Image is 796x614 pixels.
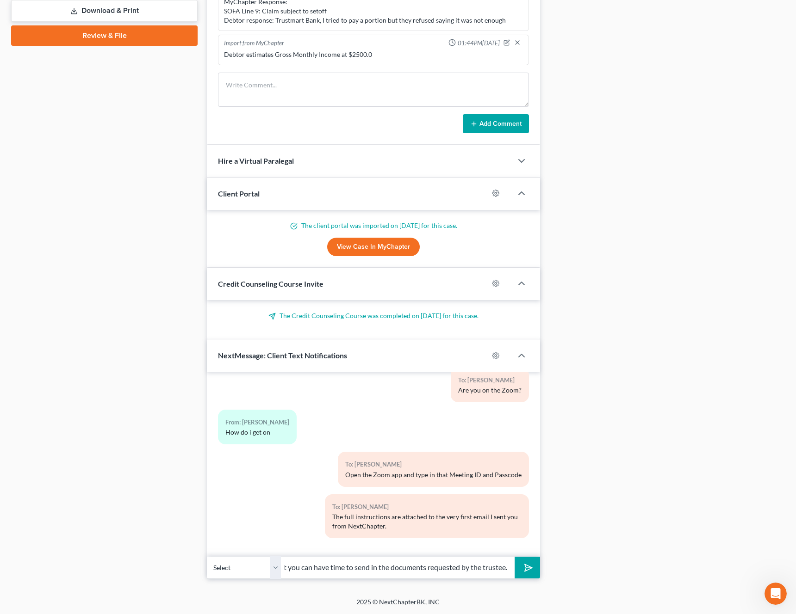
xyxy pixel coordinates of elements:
[218,311,529,320] p: The Credit Counseling Course was completed on [DATE] for this case.
[332,502,522,512] div: To: [PERSON_NAME]
[281,556,515,579] input: Say something...
[765,583,787,605] iframe: Intercom live chat
[224,50,523,59] div: Debtor estimates Gross Monthly Income at $2500.0
[224,39,284,48] div: Import from MyChapter
[218,279,323,288] span: Credit Counseling Course Invite
[332,512,522,531] div: The full instructions are attached to the very first email I sent you from NextChapter.
[11,25,198,46] a: Review & File
[225,428,289,437] div: How do i get on
[458,386,522,395] div: Are you on the Zoom?
[225,417,289,428] div: From: [PERSON_NAME]
[218,189,260,198] span: Client Portal
[463,114,529,134] button: Add Comment
[345,470,522,479] div: Open the Zoom app and type in that Meeting ID and Passcode
[458,375,522,386] div: To: [PERSON_NAME]
[218,221,529,230] p: The client portal was imported on [DATE] for this case.
[345,459,522,470] div: To: [PERSON_NAME]
[458,39,500,48] span: 01:44PM[DATE]
[327,238,420,256] a: View Case in MyChapter
[218,351,347,360] span: NextMessage: Client Text Notifications
[134,597,662,614] div: 2025 © NextChapterBK, INC
[218,156,294,165] span: Hire a Virtual Paralegal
